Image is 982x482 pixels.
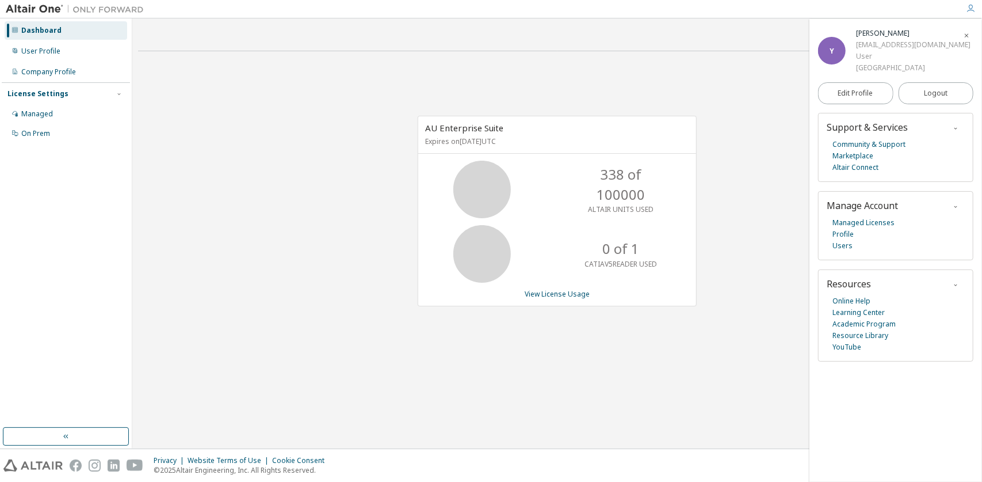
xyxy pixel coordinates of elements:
a: View License Usage [525,289,590,299]
a: Marketplace [832,150,873,162]
div: Website Terms of Use [188,456,272,465]
div: Yuchen Shi [856,28,970,39]
a: Community & Support [832,139,905,150]
img: altair_logo.svg [3,460,63,472]
div: On Prem [21,129,50,138]
div: Company Profile [21,67,76,77]
span: Resources [827,278,871,290]
p: 338 of 100000 [575,165,667,204]
span: AU Enterprise Suite [425,122,503,134]
p: Expires on [DATE] UTC [425,136,686,146]
div: [GEOGRAPHIC_DATA] [856,62,970,74]
div: [EMAIL_ADDRESS][DOMAIN_NAME] [856,39,970,51]
div: Privacy [154,456,188,465]
img: facebook.svg [70,460,82,472]
p: © 2025 Altair Engineering, Inc. All Rights Reserved. [154,465,331,475]
div: License Settings [7,89,68,98]
a: Online Help [832,295,870,307]
a: Learning Center [832,307,885,318]
img: instagram.svg [89,460,101,472]
img: Altair One [6,3,150,15]
a: Managed Licenses [832,217,895,229]
div: User Profile [21,47,60,56]
img: linkedin.svg [108,460,120,472]
p: ALTAIR UNITS USED [588,204,654,214]
a: Profile [832,229,854,240]
a: Academic Program [832,318,896,330]
a: Altair Connect [832,162,878,173]
span: Y [830,46,834,56]
p: 0 of 1 [602,239,639,259]
span: Support & Services [827,121,908,134]
a: Edit Profile [818,82,893,104]
span: Manage Account [827,199,898,212]
img: youtube.svg [127,460,143,472]
a: Users [832,240,853,252]
div: Dashboard [21,26,62,35]
a: YouTube [832,341,861,353]
div: Managed [21,109,53,119]
div: Cookie Consent [272,456,331,465]
span: Logout [924,88,947,99]
button: Logout [899,82,974,104]
div: User [856,51,970,62]
a: Resource Library [832,330,888,341]
p: CATIAV5READER USED [584,259,657,269]
span: Edit Profile [838,89,873,98]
